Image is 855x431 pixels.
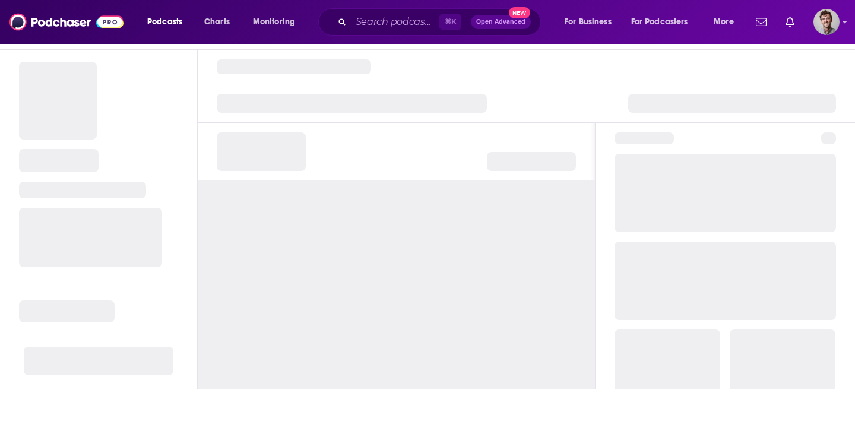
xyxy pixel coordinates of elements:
[351,12,439,31] input: Search podcasts, credits, & more...
[781,12,799,32] a: Show notifications dropdown
[9,11,123,33] img: Podchaser - Follow, Share and Rate Podcasts
[139,12,198,31] button: open menu
[556,12,626,31] button: open menu
[623,12,705,31] button: open menu
[204,14,230,30] span: Charts
[714,14,734,30] span: More
[813,9,840,35] span: Logged in as DominikSSN
[565,14,612,30] span: For Business
[509,7,530,18] span: New
[245,12,311,31] button: open menu
[751,12,771,32] a: Show notifications dropdown
[330,8,552,36] div: Search podcasts, credits, & more...
[439,14,461,30] span: ⌘ K
[705,12,749,31] button: open menu
[631,14,688,30] span: For Podcasters
[813,9,840,35] button: Show profile menu
[197,12,237,31] a: Charts
[147,14,182,30] span: Podcasts
[253,14,295,30] span: Monitoring
[813,9,840,35] img: User Profile
[476,19,525,25] span: Open Advanced
[471,15,531,29] button: Open AdvancedNew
